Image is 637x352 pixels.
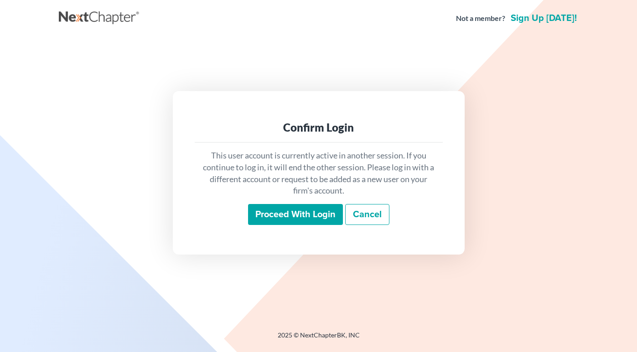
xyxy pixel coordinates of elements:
[202,150,435,197] p: This user account is currently active in another session. If you continue to log in, it will end ...
[248,204,343,225] input: Proceed with login
[59,331,579,347] div: 2025 © NextChapterBK, INC
[509,14,579,23] a: Sign up [DATE]!
[456,13,505,24] strong: Not a member?
[202,120,435,135] div: Confirm Login
[345,204,389,225] a: Cancel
